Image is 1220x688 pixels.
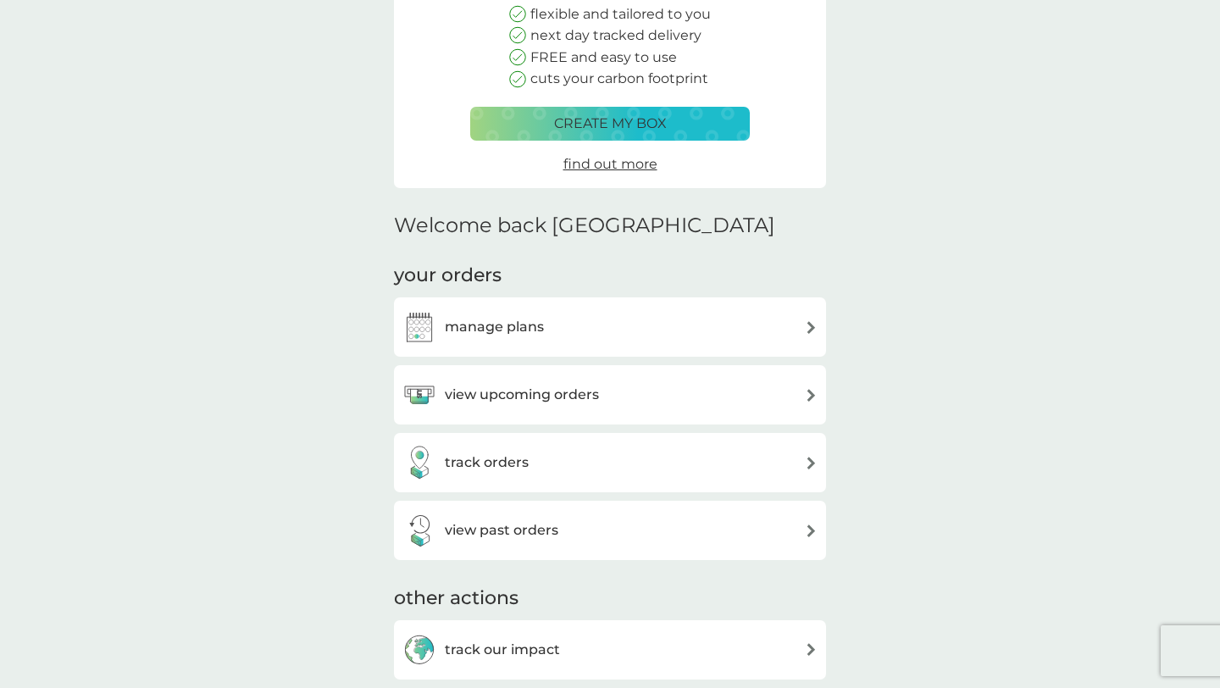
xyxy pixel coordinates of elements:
p: FREE and easy to use [530,47,677,69]
img: arrow right [805,643,818,656]
h2: Welcome back [GEOGRAPHIC_DATA] [394,214,775,238]
p: create my box [554,113,667,135]
p: cuts your carbon footprint [530,68,708,90]
span: find out more [563,156,657,172]
a: find out more [563,153,657,175]
h3: view upcoming orders [445,384,599,406]
h3: view past orders [445,519,558,541]
button: create my box [470,107,750,141]
img: arrow right [805,389,818,402]
img: arrow right [805,457,818,469]
img: arrow right [805,321,818,334]
h3: manage plans [445,316,544,338]
h3: other actions [394,585,518,612]
img: arrow right [805,524,818,537]
p: flexible and tailored to you [530,3,711,25]
h3: track orders [445,452,529,474]
h3: your orders [394,263,502,289]
h3: track our impact [445,639,560,661]
p: next day tracked delivery [530,25,701,47]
